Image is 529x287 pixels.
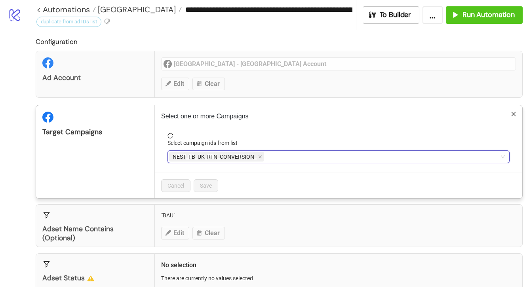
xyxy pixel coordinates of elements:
[169,152,264,162] span: NEST_FB_UK_RTN_CONVERSION_
[167,139,243,147] label: Select campaign ids from list
[161,179,190,192] button: Cancel
[511,111,516,117] span: close
[266,152,267,162] input: Select campaign ids from list
[363,6,420,24] button: To Builder
[446,6,523,24] button: Run Automation
[161,112,516,121] p: Select one or more Campaigns
[194,179,218,192] button: Save
[36,36,523,47] h2: Configuration
[167,133,510,139] span: reload
[42,127,148,137] div: Target Campaigns
[173,152,257,161] span: NEST_FB_UK_RTN_CONVERSION_
[422,6,443,24] button: ...
[96,6,182,13] a: [GEOGRAPHIC_DATA]
[36,17,101,27] div: duplicate from ad IDs list
[36,6,96,13] a: < Automations
[96,4,176,15] span: [GEOGRAPHIC_DATA]
[258,155,262,159] span: close
[462,10,515,19] span: Run Automation
[380,10,411,19] span: To Builder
